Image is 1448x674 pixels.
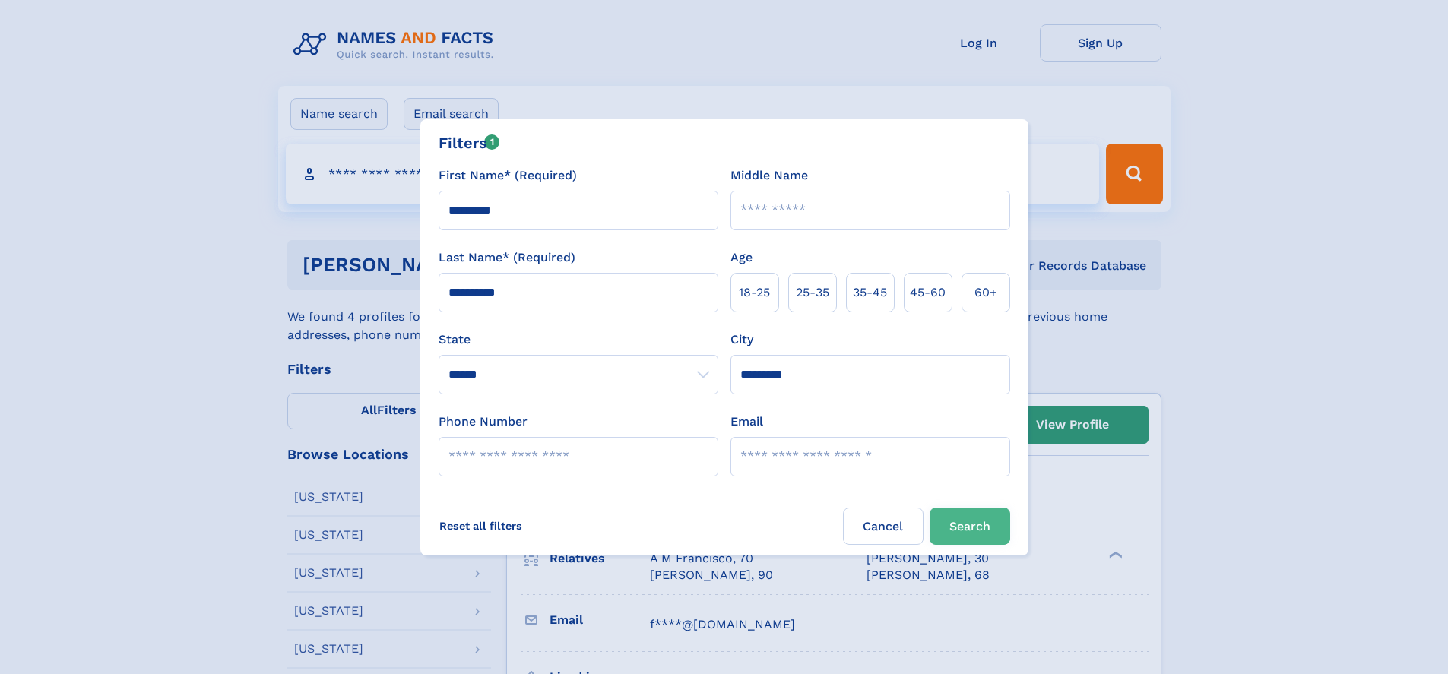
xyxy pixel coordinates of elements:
label: First Name* (Required) [439,166,577,185]
span: 60+ [974,283,997,302]
label: Phone Number [439,413,528,431]
span: 35‑45 [853,283,887,302]
span: 45‑60 [910,283,946,302]
label: Email [730,413,763,431]
label: Cancel [843,508,924,545]
label: Middle Name [730,166,808,185]
label: Last Name* (Required) [439,248,575,267]
label: City [730,331,753,349]
label: Age [730,248,753,267]
span: 18‑25 [739,283,770,302]
label: State [439,331,718,349]
button: Search [930,508,1010,545]
label: Reset all filters [429,508,532,544]
span: 25‑35 [796,283,829,302]
div: Filters [439,131,500,154]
